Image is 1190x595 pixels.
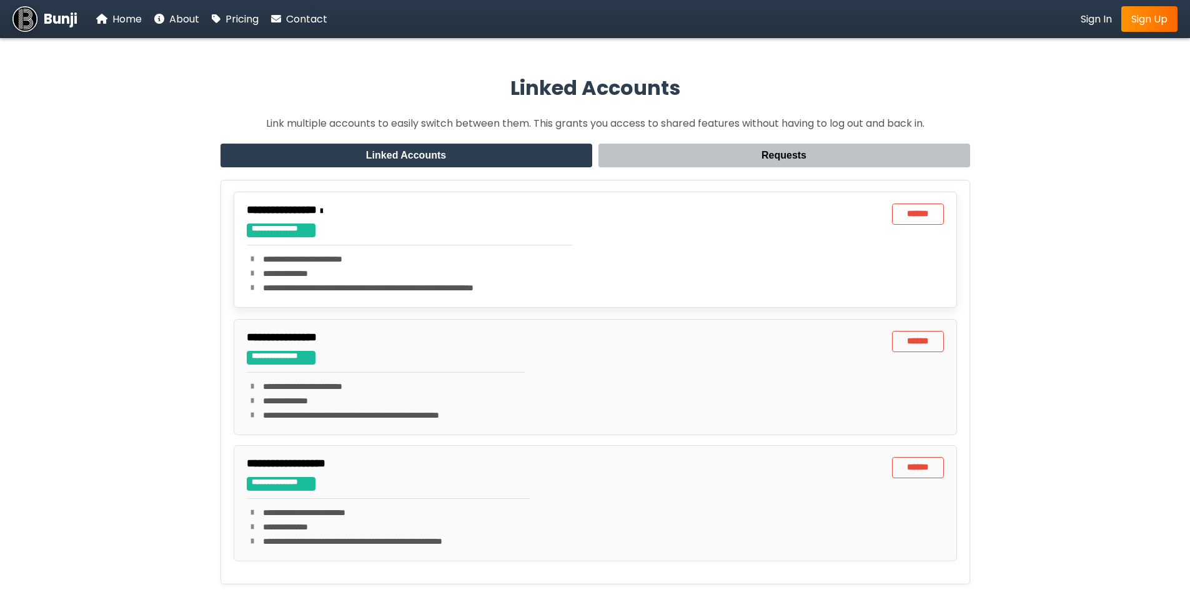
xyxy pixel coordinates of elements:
a: About [154,11,199,27]
a: Contact [271,11,327,27]
span: Sign In [1081,12,1112,26]
span: Home [112,12,142,26]
a: Sign In [1081,11,1112,27]
a: Bunji [12,6,77,31]
span: Pricing [226,12,259,26]
button: Linked Accounts [221,144,592,167]
h2: Linked Accounts [221,73,970,103]
span: Contact [286,12,327,26]
a: Pricing [212,11,259,27]
a: Home [96,11,142,27]
span: About [169,12,199,26]
a: Sign Up [1121,6,1178,32]
img: Bunji Dental Referral Management [12,6,37,31]
p: Link multiple accounts to easily switch between them. This grants you access to shared features w... [221,116,970,131]
button: Requests [598,144,970,167]
span: Sign Up [1131,12,1168,26]
span: Bunji [44,9,77,29]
